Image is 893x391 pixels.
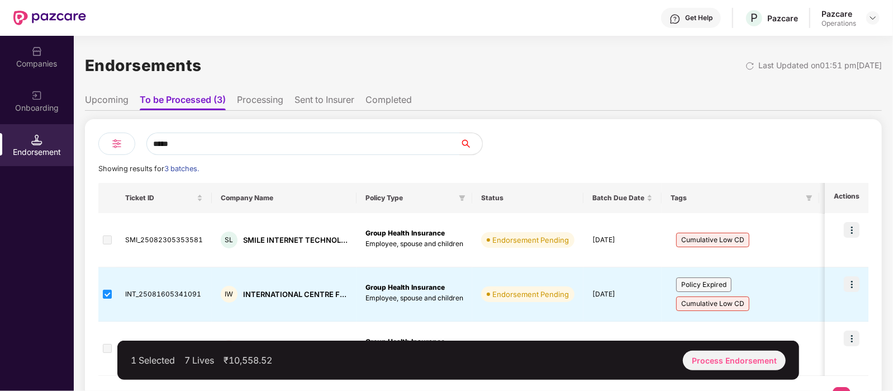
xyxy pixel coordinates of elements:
img: icon [844,276,859,292]
span: Policy Expired [676,277,731,292]
li: Upcoming [85,94,129,110]
img: svg+xml;base64,PHN2ZyB3aWR0aD0iMjAiIGhlaWdodD0iMjAiIHZpZXdCb3g9IjAgMCAyMCAyMCIgZmlsbD0ibm9uZSIgeG... [31,90,42,101]
p: Employee, spouse and children [365,293,463,304]
p: Employee, spouse and children [365,239,463,249]
div: SL [221,232,237,248]
b: Group Health Insurance [365,283,445,291]
td: [DATE] [583,267,662,322]
span: Policy Type [365,194,454,202]
span: Batch Due Date [592,194,644,202]
span: filter [457,191,468,205]
span: filter [806,195,813,201]
li: Processing [237,94,283,110]
span: Cumulative Low CD [676,296,749,311]
div: Get Help [685,13,712,22]
span: filter [804,191,815,205]
h1: Endorsements [85,53,202,78]
div: IW [221,286,237,303]
div: Pazcare [821,8,856,19]
img: icon [844,222,859,238]
button: search [459,133,483,155]
div: Operations [821,19,856,28]
img: svg+xml;base64,PHN2ZyBpZD0iSGVscC0zMngzMiIgeG1sbnM9Imh0dHA6Ly93d3cudzMub3JnLzIwMDAvc3ZnIiB3aWR0aD... [669,13,681,25]
b: Group Health Insurance [365,337,445,346]
span: filter [459,195,465,201]
li: To be Processed (3) [140,94,226,110]
img: icon [844,331,859,346]
th: Ticket ID [116,183,212,213]
div: Endorsement Pending [492,234,569,246]
div: INTERNATIONAL CENTRE F... [243,289,346,300]
div: 7 Lives [184,355,214,366]
div: 1 Selected [131,355,175,366]
li: Sent to Insurer [294,94,354,110]
span: Showing results for [98,164,199,173]
b: Group Health Insurance [365,229,445,237]
img: New Pazcare Logo [13,11,86,25]
img: svg+xml;base64,PHN2ZyBpZD0iRHJvcGRvd24tMzJ4MzIiIHhtbG5zPSJodHRwOi8vd3d3LnczLm9yZy8yMDAwL3N2ZyIgd2... [868,13,877,22]
th: Actions [825,183,868,213]
div: Process Endorsement [683,351,786,370]
img: svg+xml;base64,PHN2ZyBpZD0iUmVsb2FkLTMyeDMyIiB4bWxucz0iaHR0cDovL3d3dy53My5vcmcvMjAwMC9zdmciIHdpZH... [745,62,754,70]
span: search [459,139,482,148]
th: Status [472,183,583,213]
div: Last Updated on 01:51 pm[DATE] [758,59,882,72]
td: INT_25081605342445 [116,322,212,376]
td: INT_25081605341091 [116,267,212,322]
img: svg+xml;base64,PHN2ZyB3aWR0aD0iMTQuNSIgaGVpZ2h0PSIxNC41IiB2aWV3Qm94PSIwIDAgMTYgMTYiIGZpbGw9Im5vbm... [31,134,42,145]
div: SMILE INTERNET TECHNOL... [243,235,348,246]
span: Cumulative Low CD [676,233,749,247]
li: Completed [365,94,412,110]
th: No. Of Lives [819,183,876,213]
img: svg+xml;base64,PHN2ZyB4bWxucz0iaHR0cDovL3d3dy53My5vcmcvMjAwMC9zdmciIHdpZHRoPSIyNCIgaGVpZ2h0PSIyNC... [110,137,123,150]
span: 3 batches. [164,164,199,173]
span: Tags [671,194,801,202]
th: Company Name [212,183,357,213]
img: svg+xml;base64,PHN2ZyBpZD0iQ29tcGFuaWVzIiB4bWxucz0iaHR0cDovL3d3dy53My5vcmcvMjAwMC9zdmciIHdpZHRoPS... [31,46,42,57]
th: Batch Due Date [583,183,662,213]
div: Endorsement Pending [492,289,569,300]
span: Ticket ID [125,194,194,202]
td: [DATE] [583,322,662,376]
div: ₹10,558.52 [224,355,272,366]
td: SMI_25082305353581 [116,213,212,267]
span: P [750,11,758,25]
div: Pazcare [767,13,798,23]
td: [DATE] [583,213,662,267]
